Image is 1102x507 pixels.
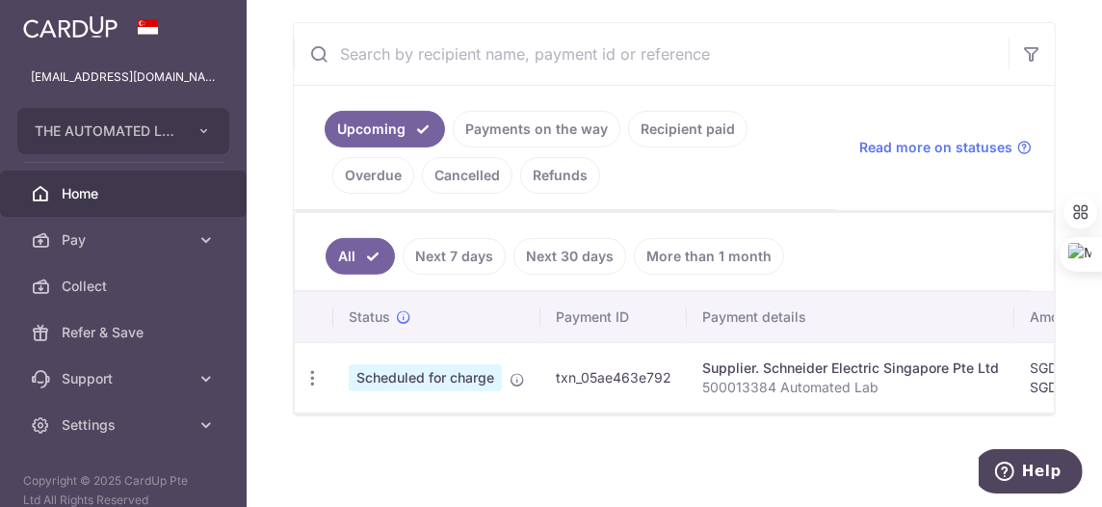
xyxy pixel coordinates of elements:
[453,111,620,147] a: Payments on the way
[540,342,687,413] td: txn_05ae463e792
[17,108,229,154] button: THE AUTOMATED LIFESTYLE PTE. LTD.
[634,238,784,275] a: More than 1 month
[403,238,506,275] a: Next 7 days
[31,67,216,87] p: [EMAIL_ADDRESS][DOMAIN_NAME]
[859,138,1012,157] span: Read more on statuses
[979,449,1083,497] iframe: Opens a widget where you can find more information
[687,292,1014,342] th: Payment details
[349,364,502,391] span: Scheduled for charge
[513,238,626,275] a: Next 30 days
[35,121,177,141] span: THE AUTOMATED LIFESTYLE PTE. LTD.
[349,307,390,327] span: Status
[62,184,189,203] span: Home
[520,157,600,194] a: Refunds
[23,15,118,39] img: CardUp
[422,157,512,194] a: Cancelled
[62,230,189,250] span: Pay
[702,378,999,397] p: 500013384 Automated Lab
[702,359,999,378] div: Supplier. Schneider Electric Singapore Pte Ltd
[62,369,189,388] span: Support
[628,111,748,147] a: Recipient paid
[62,415,189,435] span: Settings
[62,277,189,296] span: Collect
[325,111,445,147] a: Upcoming
[326,238,395,275] a: All
[62,323,189,342] span: Refer & Save
[294,23,1009,85] input: Search by recipient name, payment id or reference
[332,157,414,194] a: Overdue
[859,138,1032,157] a: Read more on statuses
[540,292,687,342] th: Payment ID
